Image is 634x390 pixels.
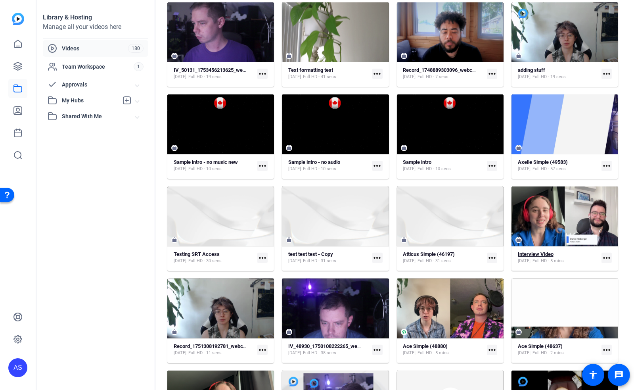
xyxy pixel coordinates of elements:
span: Full HD - 19 secs [532,74,566,80]
strong: Sample intro [403,159,432,165]
span: Full HD - 10 secs [188,166,222,172]
strong: IV_50131_1753456213625_webcam [174,67,255,73]
strong: IV_48930_1750108222265_webcam [288,343,370,349]
a: test test test - Copy[DATE]Full HD - 31 secs [288,251,369,264]
strong: Sample intro - no music new [174,159,238,165]
strong: Atticus Simple (46197) [403,251,455,257]
strong: Text formatting test [288,67,333,73]
strong: Ace Simple (48880) [403,343,448,349]
mat-icon: more_horiz [487,345,497,355]
mat-icon: more_horiz [257,69,268,79]
a: Record_1748889303096_webcam[DATE]Full HD - 7 secs [403,67,484,80]
span: My Hubs [62,96,118,105]
span: Shared With Me [62,112,136,121]
span: Full HD - 31 secs [418,258,451,264]
span: [DATE] [518,74,531,80]
strong: Record_1751308192781_webcam [174,343,250,349]
span: Team Workspace [62,63,134,71]
span: Full HD - 38 secs [303,350,336,356]
mat-icon: more_horiz [257,161,268,171]
span: Full HD - 41 secs [303,74,336,80]
mat-icon: more_horiz [257,345,268,355]
span: [DATE] [288,74,301,80]
mat-icon: more_horiz [601,345,612,355]
span: [DATE] [174,166,186,172]
mat-icon: message [614,370,624,380]
mat-icon: accessibility [588,370,598,380]
span: Full HD - 31 secs [303,258,336,264]
a: Atticus Simple (46197)[DATE]Full HD - 31 secs [403,251,484,264]
img: blue-gradient.svg [12,13,24,25]
span: Full HD - 19 secs [188,74,222,80]
mat-icon: more_horiz [372,161,383,171]
span: Full HD - 57 secs [532,166,566,172]
span: [DATE] [403,350,416,356]
a: Sample intro - no music new[DATE]Full HD - 10 secs [174,159,254,172]
div: Manage all your videos here [43,22,148,32]
span: Full HD - 11 secs [188,350,222,356]
span: Full HD - 10 secs [303,166,336,172]
span: [DATE] [403,166,416,172]
span: [DATE] [174,74,186,80]
mat-icon: more_horiz [257,253,268,263]
a: Ace Simple (48637)[DATE]Full HD - 2 mins [518,343,598,356]
span: Full HD - 5 mins [418,350,449,356]
span: Full HD - 5 mins [532,258,564,264]
mat-icon: more_horiz [487,69,497,79]
strong: Record_1748889303096_webcam [403,67,480,73]
a: Record_1751308192781_webcam[DATE]Full HD - 11 secs [174,343,254,356]
mat-icon: more_horiz [372,69,383,79]
span: Videos [62,44,128,52]
mat-icon: more_horiz [601,253,612,263]
mat-expansion-panel-header: My Hubs [43,92,148,108]
span: 180 [128,44,144,53]
span: [DATE] [174,258,186,264]
span: [DATE] [518,166,531,172]
span: [DATE] [174,350,186,356]
span: Full HD - 2 mins [532,350,564,356]
strong: Interview Video [518,251,554,257]
a: IV_50131_1753456213625_webcam[DATE]Full HD - 19 secs [174,67,254,80]
strong: Axelle Simple (49583) [518,159,568,165]
mat-expansion-panel-header: Approvals [43,77,148,92]
span: [DATE] [518,258,531,264]
a: Axelle Simple (49583)[DATE]Full HD - 57 secs [518,159,598,172]
span: [DATE] [288,350,301,356]
span: Full HD - 30 secs [188,258,222,264]
a: adding stuff[DATE]Full HD - 19 secs [518,67,598,80]
span: [DATE] [403,74,416,80]
strong: adding stuff [518,67,545,73]
a: Sample intro - no audio[DATE]Full HD - 10 secs [288,159,369,172]
span: Full HD - 7 secs [418,74,449,80]
a: Testing SRT Access[DATE]Full HD - 30 secs [174,251,254,264]
mat-icon: more_horiz [372,253,383,263]
mat-expansion-panel-header: Shared With Me [43,108,148,124]
mat-icon: more_horiz [601,161,612,171]
div: Library & Hosting [43,13,148,22]
a: IV_48930_1750108222265_webcam[DATE]Full HD - 38 secs [288,343,369,356]
a: Ace Simple (48880)[DATE]Full HD - 5 mins [403,343,484,356]
a: Interview Video[DATE]Full HD - 5 mins [518,251,598,264]
strong: Sample intro - no audio [288,159,340,165]
div: AS [8,358,27,377]
a: Sample intro[DATE]Full HD - 10 secs [403,159,484,172]
a: Text formatting test[DATE]Full HD - 41 secs [288,67,369,80]
span: Approvals [62,81,136,89]
span: [DATE] [288,258,301,264]
strong: Ace Simple (48637) [518,343,563,349]
span: Full HD - 10 secs [418,166,451,172]
span: [DATE] [518,350,531,356]
strong: test test test - Copy [288,251,333,257]
strong: Testing SRT Access [174,251,220,257]
mat-icon: more_horiz [601,69,612,79]
mat-icon: more_horiz [487,253,497,263]
span: 1 [134,62,144,71]
mat-icon: more_horiz [487,161,497,171]
span: [DATE] [288,166,301,172]
span: [DATE] [403,258,416,264]
mat-icon: more_horiz [372,345,383,355]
